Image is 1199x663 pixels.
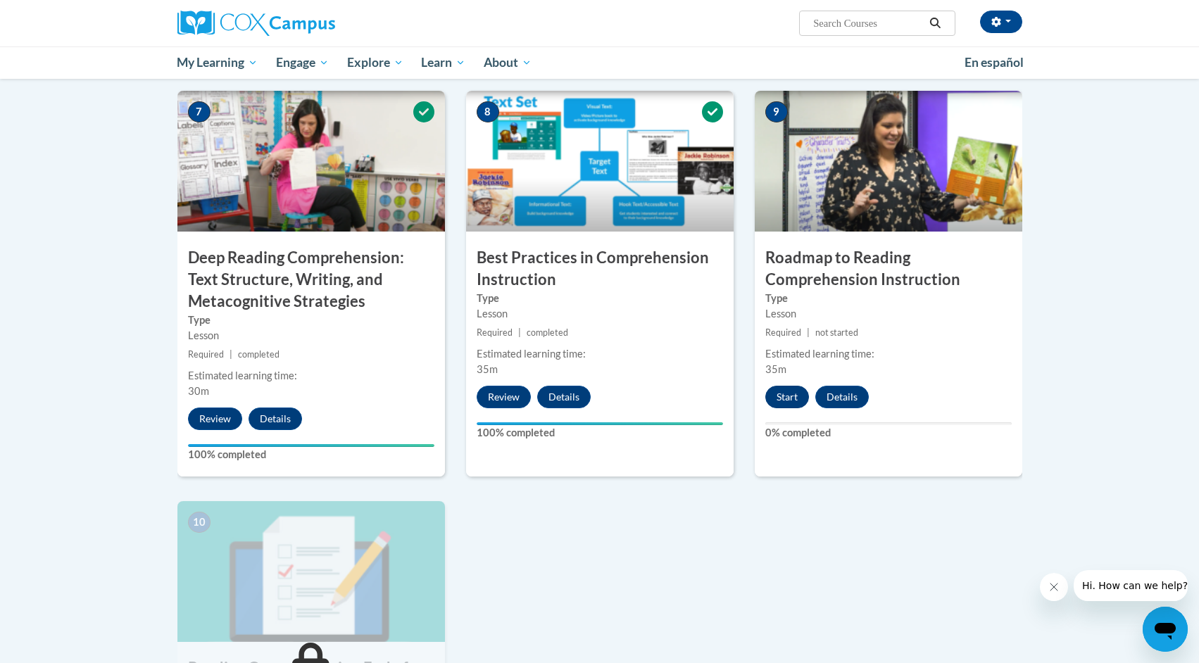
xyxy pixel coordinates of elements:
[477,363,498,375] span: 35m
[347,54,403,71] span: Explore
[477,422,723,425] div: Your progress
[477,306,723,322] div: Lesson
[188,408,242,430] button: Review
[477,291,723,306] label: Type
[765,291,1012,306] label: Type
[755,91,1022,232] img: Course Image
[955,48,1033,77] a: En español
[177,91,445,232] img: Course Image
[338,46,413,79] a: Explore
[765,363,786,375] span: 35m
[188,385,209,397] span: 30m
[765,425,1012,441] label: 0% completed
[230,349,232,360] span: |
[267,46,338,79] a: Engage
[276,54,329,71] span: Engage
[188,444,434,447] div: Your progress
[807,327,810,338] span: |
[484,54,532,71] span: About
[188,349,224,360] span: Required
[177,11,445,36] a: Cox Campus
[188,328,434,343] div: Lesson
[537,386,591,408] button: Details
[477,101,499,122] span: 8
[518,327,521,338] span: |
[477,425,723,441] label: 100% completed
[527,327,568,338] span: completed
[980,11,1022,33] button: Account Settings
[177,501,445,642] img: Course Image
[466,247,734,291] h3: Best Practices in Comprehension Instruction
[765,346,1012,362] div: Estimated learning time:
[1040,573,1068,601] iframe: Close message
[812,15,924,32] input: Search Courses
[477,327,513,338] span: Required
[965,55,1024,70] span: En español
[238,349,280,360] span: completed
[177,247,445,312] h3: Deep Reading Comprehension: Text Structure, Writing, and Metacognitive Strategies
[477,346,723,362] div: Estimated learning time:
[755,247,1022,291] h3: Roadmap to Reading Comprehension Instruction
[815,386,869,408] button: Details
[177,54,258,71] span: My Learning
[466,91,734,232] img: Course Image
[249,408,302,430] button: Details
[156,46,1043,79] div: Main menu
[1074,570,1188,601] iframe: Message from company
[815,327,858,338] span: not started
[188,312,434,328] label: Type
[765,327,801,338] span: Required
[188,447,434,462] label: 100% completed
[188,512,211,533] span: 10
[765,101,788,122] span: 9
[477,386,531,408] button: Review
[765,386,809,408] button: Start
[412,46,475,79] a: Learn
[168,46,268,79] a: My Learning
[1143,607,1188,652] iframe: Button to launch messaging window
[421,54,465,71] span: Learn
[188,101,211,122] span: 7
[188,368,434,384] div: Estimated learning time:
[475,46,541,79] a: About
[177,11,335,36] img: Cox Campus
[765,306,1012,322] div: Lesson
[924,15,946,32] button: Search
